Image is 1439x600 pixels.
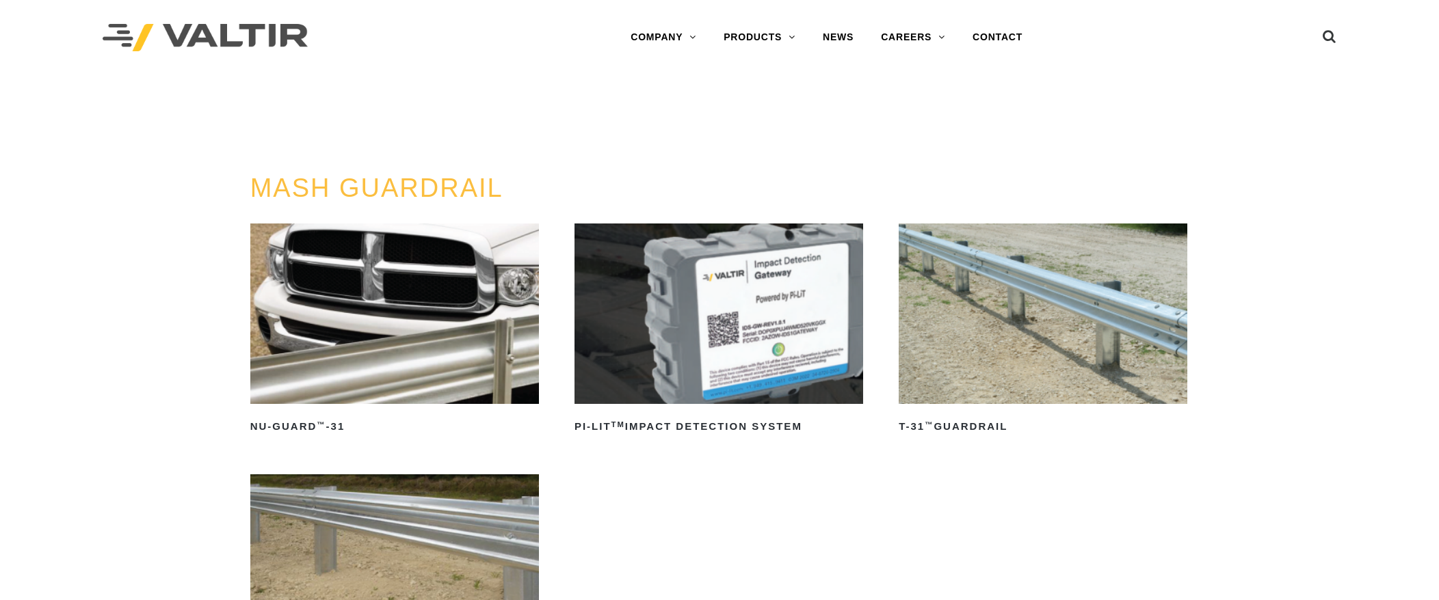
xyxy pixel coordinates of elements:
a: CONTACT [959,24,1036,51]
a: COMPANY [617,24,710,51]
sup: ™ [925,420,934,428]
a: MASH GUARDRAIL [250,174,503,202]
sup: TM [611,420,625,428]
h2: T-31 Guardrail [899,416,1187,438]
h2: NU-GUARD -31 [250,416,539,438]
h2: PI-LIT Impact Detection System [575,416,863,438]
a: NEWS [809,24,867,51]
sup: ™ [317,420,326,428]
a: CAREERS [867,24,959,51]
a: T-31™Guardrail [899,223,1187,437]
a: NU-GUARD™-31 [250,223,539,437]
a: PI-LITTMImpact Detection System [575,223,863,437]
img: Valtir [103,24,308,52]
a: PRODUCTS [710,24,809,51]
